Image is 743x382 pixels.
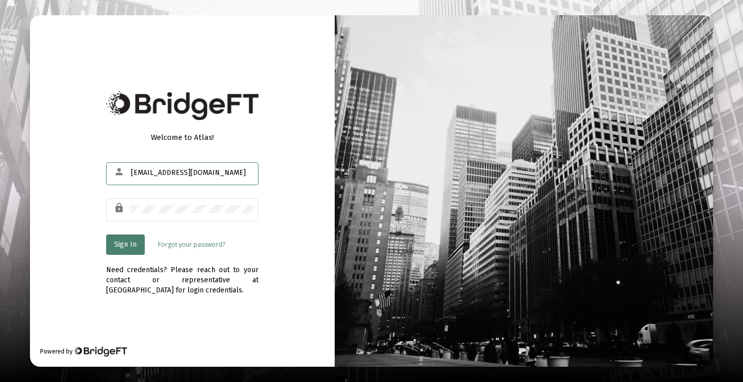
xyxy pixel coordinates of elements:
[106,255,259,296] div: Need credentials? Please reach out to your contact or representative at [GEOGRAPHIC_DATA] for log...
[106,132,259,142] div: Welcome to Atlas!
[106,234,145,255] button: Sign In
[114,202,126,214] mat-icon: lock
[40,346,127,357] div: Powered by
[106,91,259,120] img: Bridge Financial Technology Logo
[74,346,127,357] img: Bridge Financial Technology Logo
[114,166,126,178] mat-icon: person
[114,240,137,249] span: Sign In
[158,240,225,250] a: Forgot your password?
[131,169,253,177] input: Email or Username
